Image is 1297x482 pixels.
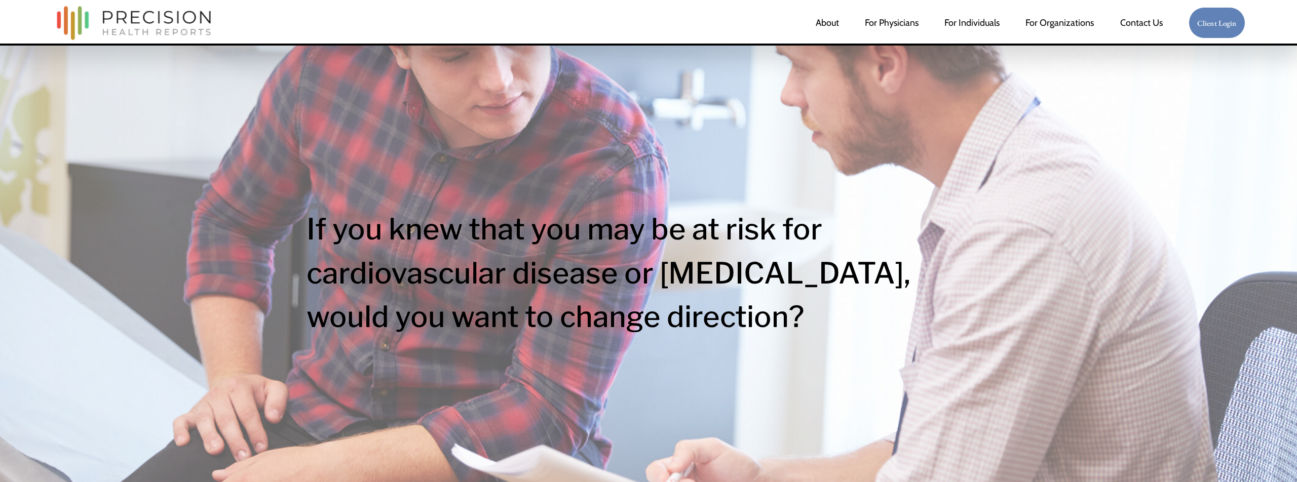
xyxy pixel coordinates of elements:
[307,207,990,339] h1: If you knew that you may be at risk for cardiovascular disease or [MEDICAL_DATA], would you want ...
[1025,14,1094,32] span: For Organizations
[1025,13,1094,33] a: folder dropdown
[52,2,216,45] img: Precision Health Reports
[1120,13,1163,33] a: Contact Us
[1189,7,1245,39] a: Client Login
[865,13,919,33] a: For Physicians
[944,13,1000,33] a: For Individuals
[816,13,839,33] a: About
[1246,433,1297,482] iframe: Chat Widget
